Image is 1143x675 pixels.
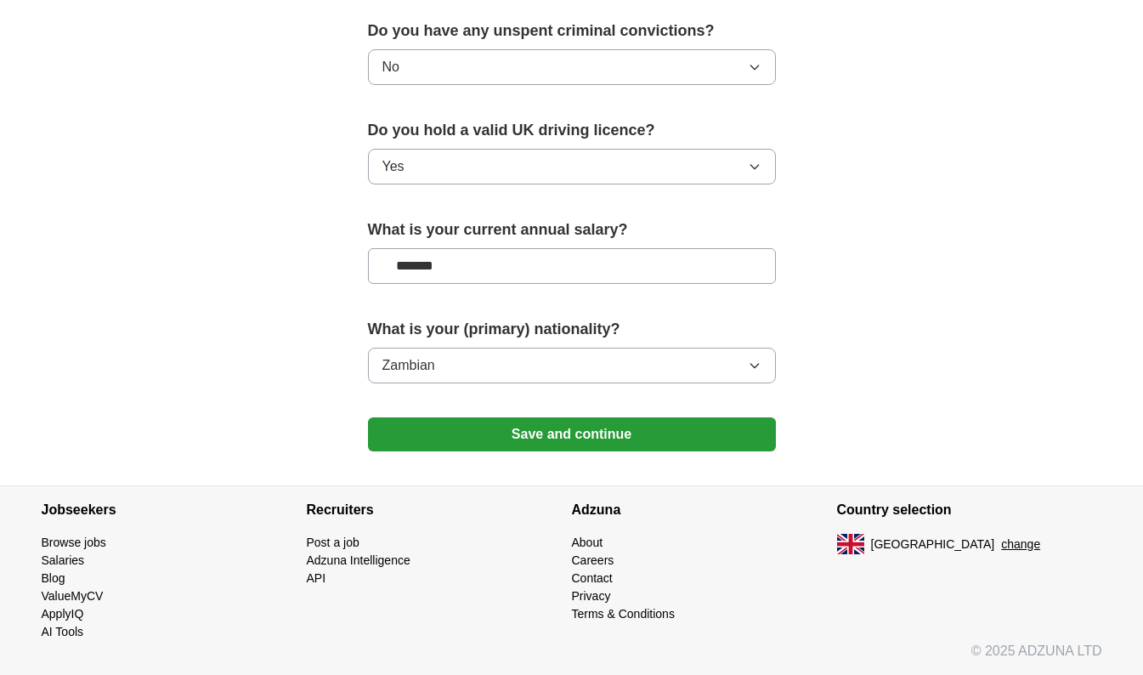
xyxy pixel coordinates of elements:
[837,486,1102,534] h4: Country selection
[42,553,85,567] a: Salaries
[382,355,435,376] span: Zambian
[572,553,614,567] a: Careers
[1001,536,1040,553] button: change
[572,589,611,603] a: Privacy
[42,607,84,621] a: ApplyIQ
[307,553,410,567] a: Adzuna Intelligence
[42,589,104,603] a: ValueMyCV
[837,534,864,554] img: UK flag
[368,149,776,184] button: Yes
[382,156,405,177] span: Yes
[572,607,675,621] a: Terms & Conditions
[368,348,776,383] button: Zambian
[307,571,326,585] a: API
[368,119,776,142] label: Do you hold a valid UK driving licence?
[368,20,776,43] label: Do you have any unspent criminal convictions?
[368,218,776,241] label: What is your current annual salary?
[871,536,995,553] span: [GEOGRAPHIC_DATA]
[42,536,106,549] a: Browse jobs
[368,318,776,341] label: What is your (primary) nationality?
[28,641,1116,675] div: © 2025 ADZUNA LTD
[42,571,65,585] a: Blog
[307,536,359,549] a: Post a job
[572,536,603,549] a: About
[572,571,613,585] a: Contact
[382,57,399,77] span: No
[42,625,84,638] a: AI Tools
[368,417,776,451] button: Save and continue
[368,49,776,85] button: No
